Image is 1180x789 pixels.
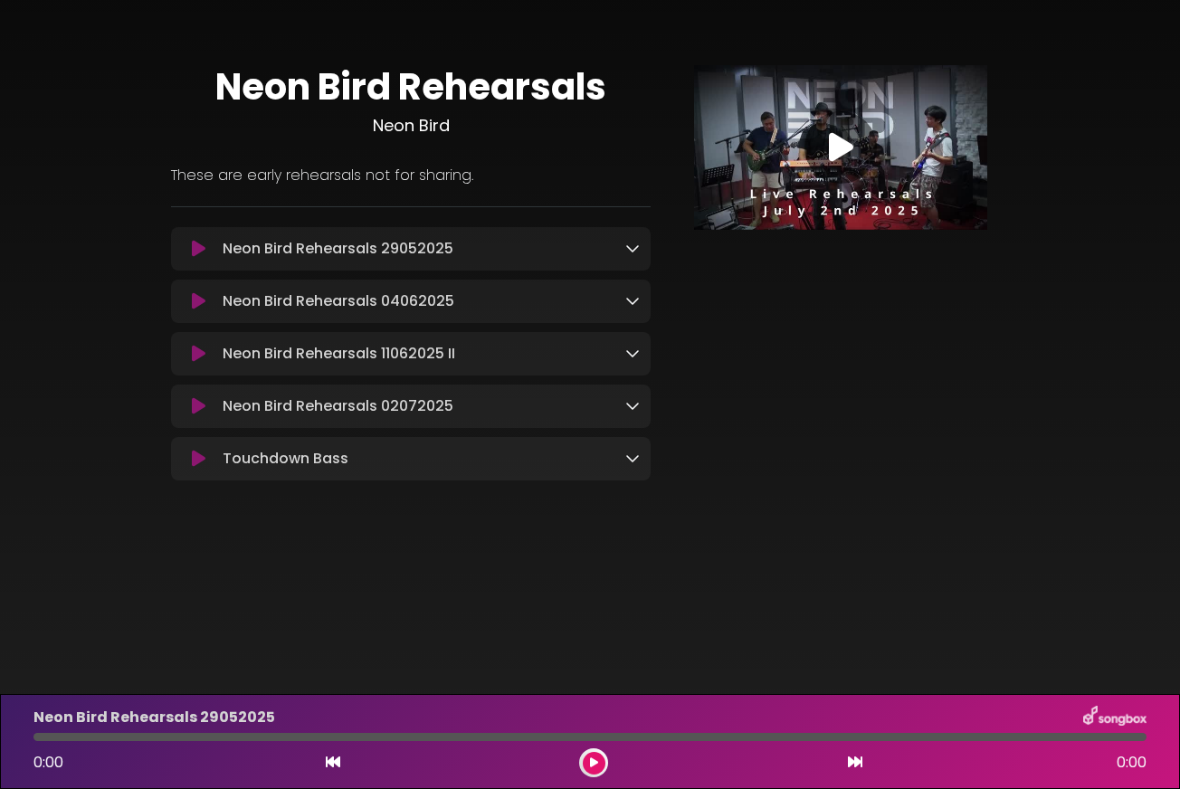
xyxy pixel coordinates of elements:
h1: Neon Bird Rehearsals [171,65,651,109]
p: Neon Bird Rehearsals 04062025 [223,290,454,312]
p: These are early rehearsals not for sharing. [171,165,651,186]
p: Neon Bird Rehearsals 29052025 [223,238,453,260]
img: Video Thumbnail [694,65,987,230]
p: Neon Bird Rehearsals 02072025 [223,395,453,417]
h3: Neon Bird [171,116,651,136]
p: Touchdown Bass [223,448,348,470]
p: Neon Bird Rehearsals 11062025 II [223,343,455,365]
